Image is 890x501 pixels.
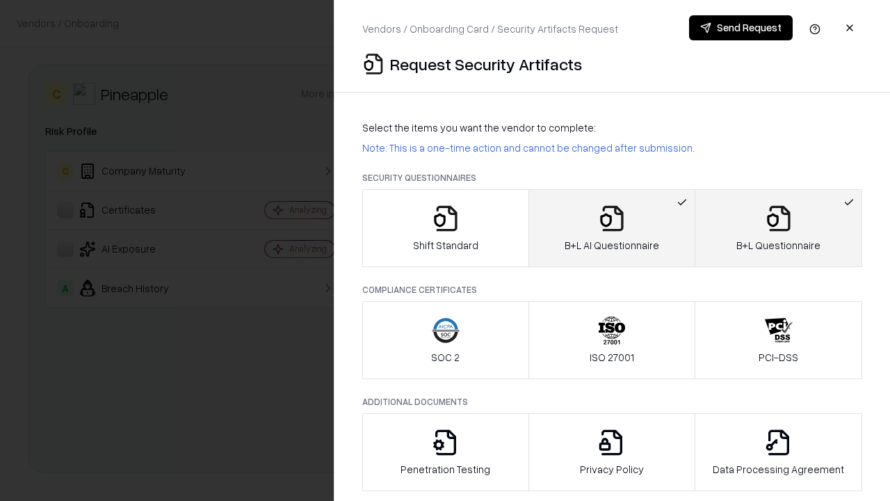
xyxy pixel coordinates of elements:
p: Shift Standard [413,238,478,253]
p: B+L AI Questionnaire [565,238,659,253]
button: Data Processing Agreement [695,413,862,491]
p: Additional Documents [362,396,862,408]
p: Request Security Artifacts [390,53,582,75]
p: Privacy Policy [580,462,644,477]
p: Note: This is a one-time action and cannot be changed after submission. [362,141,862,155]
button: B+L Questionnaire [695,189,862,267]
button: Send Request [689,15,793,40]
p: B+L Questionnaire [736,238,820,253]
p: Compliance Certificates [362,284,862,296]
p: PCI-DSS [759,350,798,365]
p: Vendors / Onboarding Card / Security Artifacts Request [362,22,618,36]
p: SOC 2 [431,350,460,365]
button: ISO 27001 [528,301,696,379]
button: Privacy Policy [528,413,696,491]
p: Data Processing Agreement [713,462,844,477]
button: SOC 2 [362,301,529,379]
p: ISO 27001 [590,350,634,365]
p: Penetration Testing [400,462,490,477]
button: B+L AI Questionnaire [528,189,696,267]
button: Shift Standard [362,189,529,267]
p: Security Questionnaires [362,172,862,184]
button: PCI-DSS [695,301,862,379]
p: Select the items you want the vendor to complete: [362,120,862,135]
button: Penetration Testing [362,413,529,491]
